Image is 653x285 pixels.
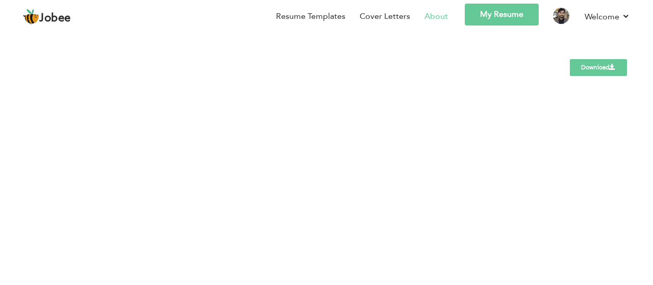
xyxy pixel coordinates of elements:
a: Download [570,59,627,76]
a: My Resume [465,4,539,25]
a: Jobee [23,9,71,25]
img: Profile Img [553,8,569,24]
a: Welcome [585,11,630,23]
a: About [424,11,448,22]
img: jobee.io [23,9,39,25]
a: Cover Letters [360,11,410,22]
span: Jobee [39,13,71,24]
a: Resume Templates [276,11,345,22]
